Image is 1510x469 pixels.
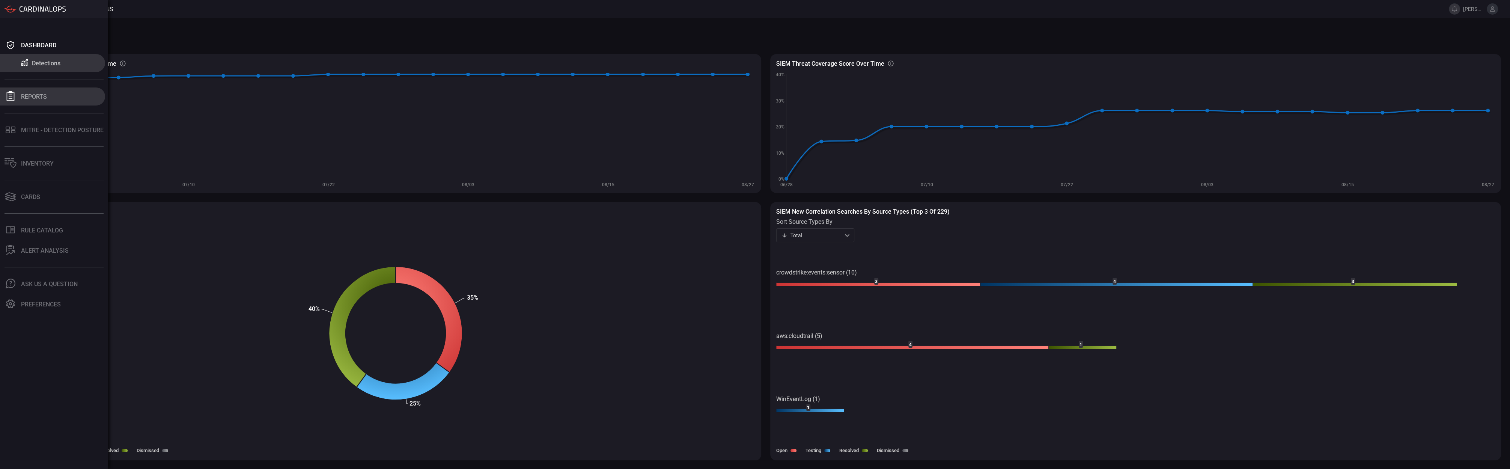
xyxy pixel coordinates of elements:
text: 08/03 [1201,182,1213,187]
text: 1 [1079,342,1082,347]
h3: SIEM New correlation searches by source types (Top 3 of 229) [776,208,1495,215]
div: Ask Us A Question [21,280,78,288]
text: 08/27 [742,182,754,187]
div: ALERT ANALYSIS [21,247,69,254]
text: 08/03 [462,182,474,187]
label: sort source types by [776,218,854,225]
text: 07/22 [322,182,334,187]
div: Inventory [21,160,54,167]
text: 40% [776,72,784,77]
text: 1 [807,405,810,410]
h3: SIEM Threat coverage score over time [776,60,884,67]
text: 10% [776,151,784,156]
text: 4 [1113,279,1116,284]
div: Total [781,232,842,239]
label: Resolved [839,448,859,453]
div: Dashboard [21,42,56,49]
div: MITRE - Detection Posture [21,127,104,134]
text: 08/27 [1481,182,1494,187]
label: Testing [805,448,821,453]
label: Dismissed [137,448,159,453]
text: 40% [309,305,320,312]
text: 07/10 [182,182,195,187]
text: aws:cloudtrail (5) [776,332,822,339]
div: Cards [21,193,40,201]
text: 3 [1352,279,1354,284]
text: 4 [909,342,912,347]
text: WinEventLog (1) [776,395,820,403]
div: Preferences [21,301,61,308]
text: 20% [776,124,784,130]
span: [PERSON_NAME].[PERSON_NAME] [1463,6,1484,12]
text: 08/15 [1341,182,1353,187]
div: Detections [32,60,60,67]
text: 06/28 [780,182,792,187]
text: crowdstrike:events:sensor (10) [776,269,857,276]
text: 35% [467,294,478,301]
text: 07/22 [1061,182,1073,187]
text: 3 [875,279,878,284]
div: Reports [21,93,47,100]
label: Resolved [99,448,119,453]
text: 25% [409,400,421,407]
label: Open [776,448,787,453]
text: 08/15 [602,182,614,187]
label: Dismissed [877,448,899,453]
text: 0% [778,176,784,182]
div: Rule Catalog [21,227,63,234]
text: 30% [776,98,784,104]
text: 07/10 [920,182,933,187]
